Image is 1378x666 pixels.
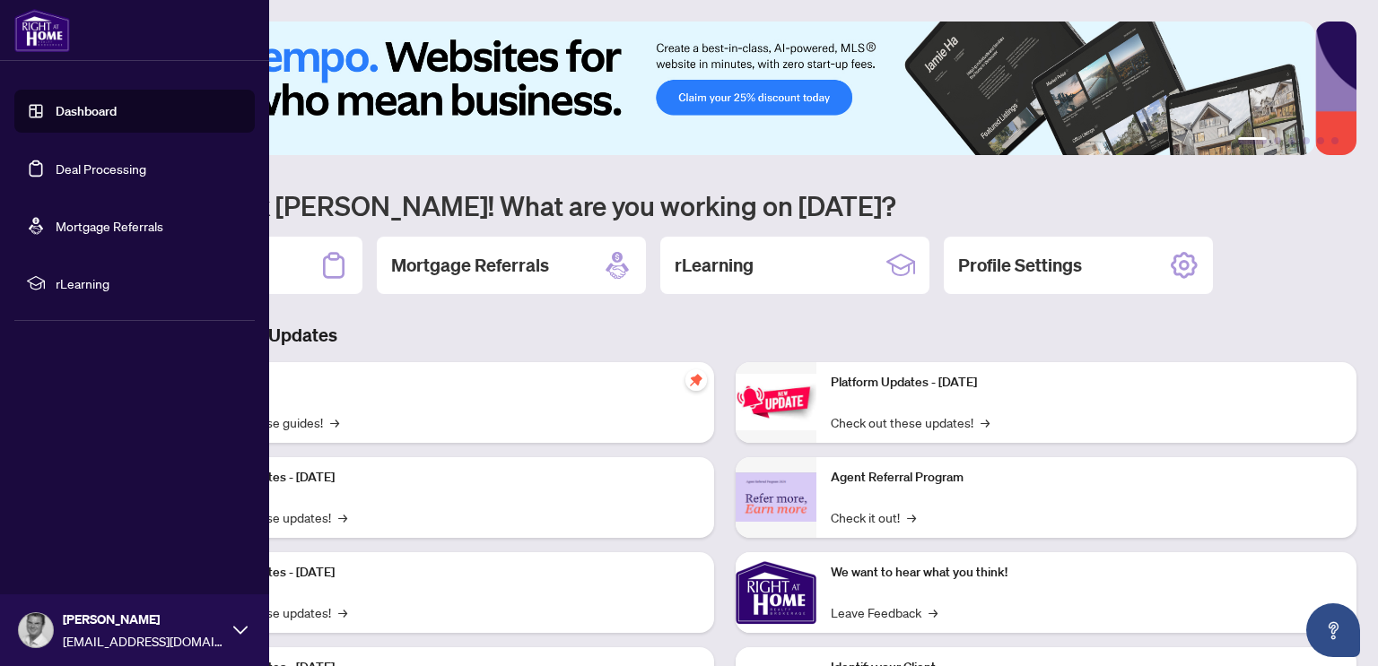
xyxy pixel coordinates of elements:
[188,373,700,393] p: Self-Help
[63,631,224,651] span: [EMAIL_ADDRESS][DOMAIN_NAME]
[675,253,754,278] h2: rLearning
[958,253,1082,278] h2: Profile Settings
[14,9,70,52] img: logo
[736,374,816,430] img: Platform Updates - June 23, 2025
[330,412,339,432] span: →
[188,563,700,583] p: Platform Updates - [DATE]
[391,253,549,278] h2: Mortgage Referrals
[831,563,1342,583] p: We want to hear what you think!
[1303,137,1310,144] button: 4
[831,507,916,527] a: Check it out!→
[93,323,1356,348] h3: Brokerage & Industry Updates
[56,273,242,293] span: rLearning
[56,160,146,177] a: Deal Processing
[981,412,990,432] span: →
[907,507,916,527] span: →
[831,602,938,622] a: Leave Feedback→
[93,22,1315,155] img: Slide 0
[929,602,938,622] span: →
[19,613,53,647] img: Profile Icon
[56,103,117,119] a: Dashboard
[56,218,163,234] a: Mortgage Referrals
[1288,137,1295,144] button: 3
[1306,603,1360,657] button: Open asap
[93,188,1356,222] h1: Welcome back [PERSON_NAME]! What are you working on [DATE]?
[831,373,1342,393] p: Platform Updates - [DATE]
[63,610,224,629] span: [PERSON_NAME]
[736,552,816,633] img: We want to hear what you think!
[1331,137,1339,144] button: 6
[736,472,816,522] img: Agent Referral Program
[831,412,990,432] a: Check out these updates!→
[685,369,707,391] span: pushpin
[188,468,700,488] p: Platform Updates - [DATE]
[1317,137,1324,144] button: 5
[831,468,1342,488] p: Agent Referral Program
[1274,137,1281,144] button: 2
[338,602,347,622] span: →
[338,507,347,527] span: →
[1238,137,1267,144] button: 1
